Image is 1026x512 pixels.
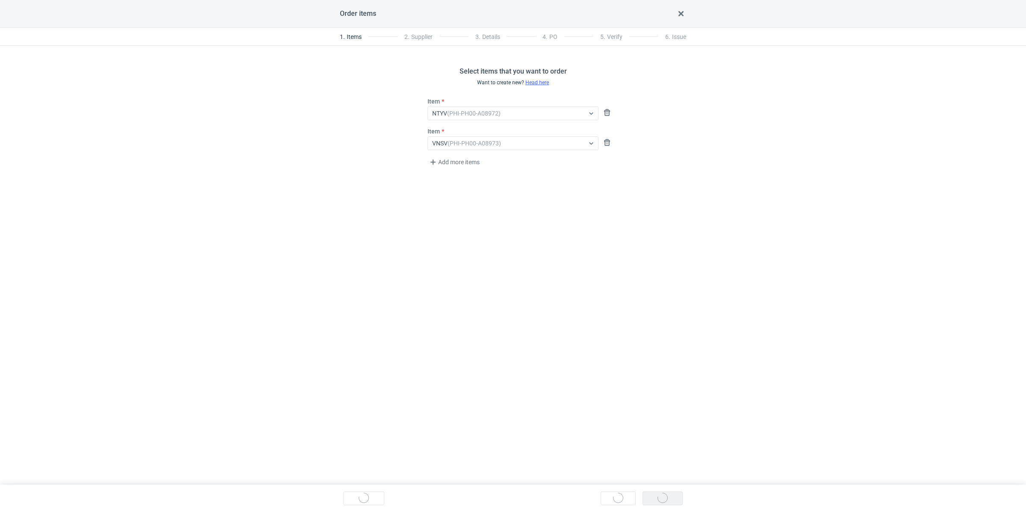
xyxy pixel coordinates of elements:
[600,33,605,40] span: 5 .
[398,28,439,45] li: Supplier
[593,28,629,45] li: Verify
[340,28,369,45] li: Items
[536,28,564,45] li: PO
[665,33,670,40] span: 6 .
[658,28,686,45] li: Issue
[404,33,410,40] span: 2 .
[542,33,548,40] span: 4 .
[340,33,345,40] span: 1 .
[469,28,507,45] li: Details
[475,33,481,40] span: 3 .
